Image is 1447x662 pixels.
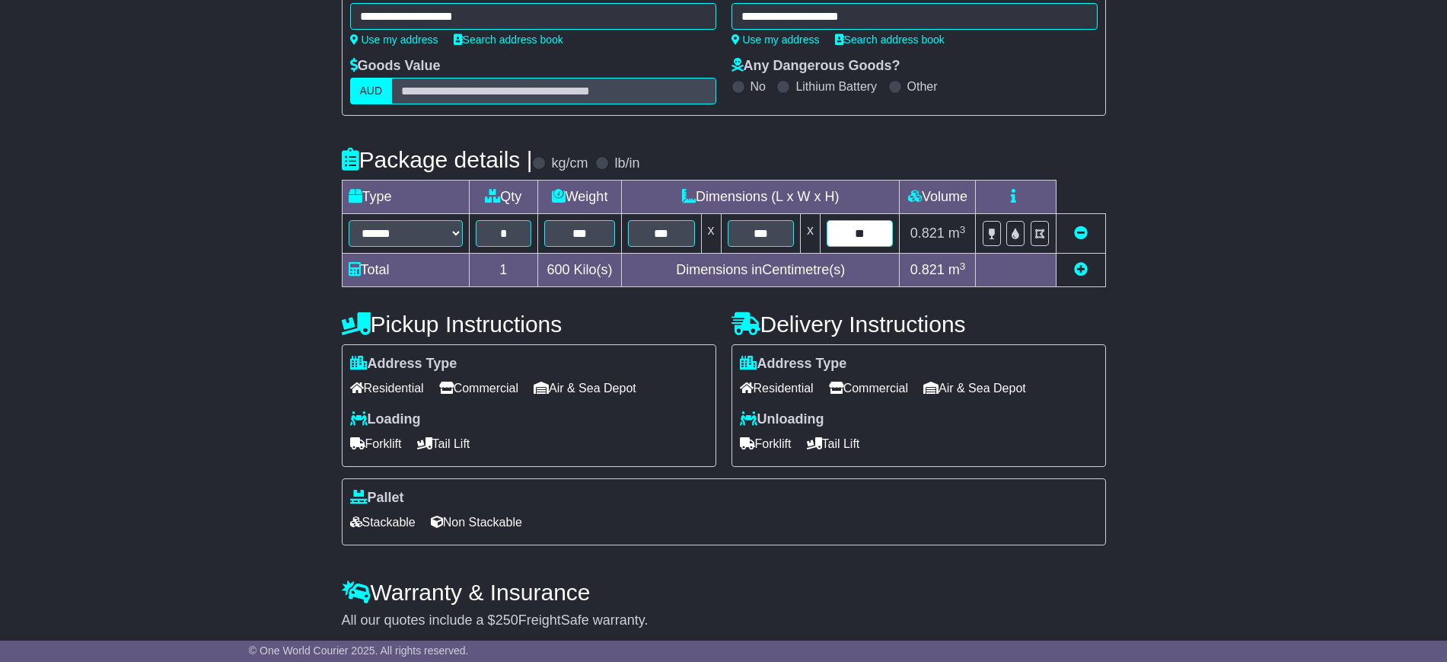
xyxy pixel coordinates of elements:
span: 0.821 [910,262,945,277]
td: Total [342,254,469,287]
span: 250 [496,612,518,628]
span: 0.821 [910,225,945,241]
label: Unloading [740,411,824,428]
span: Commercial [439,376,518,400]
label: No [751,79,766,94]
label: Address Type [740,356,847,373]
td: Dimensions in Centimetre(s) [622,254,900,287]
td: x [800,214,820,254]
td: x [701,214,721,254]
span: Stackable [350,510,416,534]
td: Kilo(s) [538,254,622,287]
a: Add new item [1074,262,1088,277]
span: © One World Courier 2025. All rights reserved. [249,644,469,657]
h4: Delivery Instructions [731,312,1106,337]
td: Weight [538,181,622,214]
span: Air & Sea Depot [534,376,636,400]
sup: 3 [960,261,966,272]
a: Search address book [835,34,945,46]
span: Tail Lift [807,432,860,456]
sup: 3 [960,224,966,235]
label: Lithium Battery [795,79,877,94]
span: Tail Lift [417,432,470,456]
h4: Package details | [342,147,533,172]
label: lb/in [614,155,639,172]
a: Use my address [731,34,820,46]
td: Type [342,181,469,214]
div: All our quotes include a $ FreightSafe warranty. [342,612,1106,629]
a: Use my address [350,34,438,46]
span: Non Stackable [431,510,522,534]
label: Other [907,79,938,94]
span: 600 [547,262,570,277]
a: Search address book [454,34,563,46]
span: Residential [350,376,424,400]
td: Qty [469,181,538,214]
label: Pallet [350,490,404,507]
a: Remove this item [1074,225,1088,241]
h4: Warranty & Insurance [342,580,1106,605]
span: Forklift [350,432,402,456]
span: m [948,262,966,277]
span: Residential [740,376,814,400]
label: Address Type [350,356,457,373]
td: Dimensions (L x W x H) [622,181,900,214]
span: Commercial [829,376,908,400]
label: AUD [350,78,393,104]
td: Volume [900,181,976,214]
h4: Pickup Instructions [342,312,716,337]
label: Goods Value [350,58,441,75]
td: 1 [469,254,538,287]
span: Forklift [740,432,792,456]
span: Air & Sea Depot [923,376,1026,400]
span: m [948,225,966,241]
label: Loading [350,411,421,428]
label: kg/cm [551,155,588,172]
label: Any Dangerous Goods? [731,58,900,75]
